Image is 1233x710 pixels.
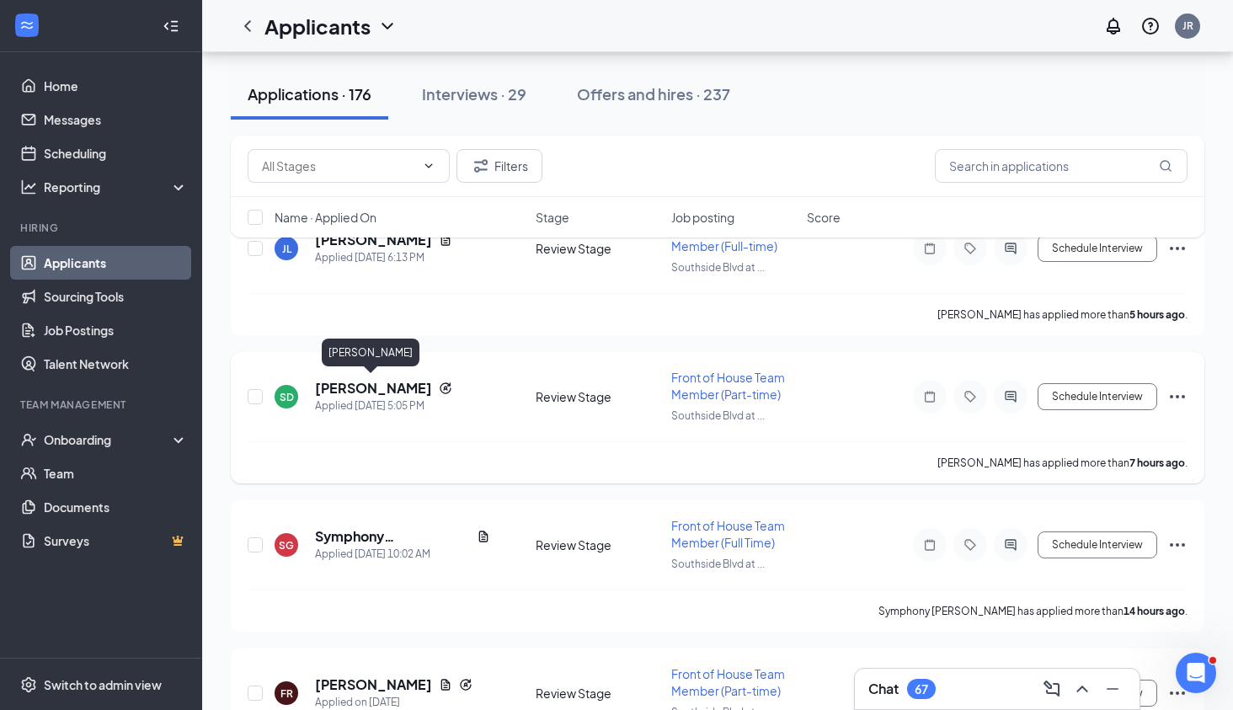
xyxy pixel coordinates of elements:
div: FR [280,686,293,701]
svg: MagnifyingGlass [1159,159,1172,173]
input: All Stages [262,157,415,175]
div: Applied [DATE] 6:13 PM [315,249,452,266]
span: Southside Blvd at ... [671,558,765,570]
svg: Note [920,390,940,403]
span: Stage [536,209,569,226]
h3: Chat [868,680,899,698]
p: [PERSON_NAME] has applied more than . [937,307,1188,322]
div: Onboarding [44,431,173,448]
span: Job posting [671,209,734,226]
svg: UserCheck [20,431,37,448]
svg: ChevronUp [1072,679,1092,699]
h5: Symphony [PERSON_NAME] [315,527,470,546]
div: SG [279,538,294,553]
a: Messages [44,103,188,136]
a: Team [44,456,188,490]
svg: Document [439,678,452,691]
svg: Note [920,538,940,552]
svg: ChevronLeft [238,16,258,36]
svg: Document [477,530,490,543]
svg: Tag [960,390,980,403]
iframe: Intercom live chat [1176,653,1216,693]
div: Reporting [44,179,189,195]
a: Home [44,69,188,103]
svg: Reapply [459,678,472,691]
div: Applied [DATE] 5:05 PM [315,398,452,414]
div: Review Stage [536,537,661,553]
b: 5 hours ago [1129,308,1185,321]
button: Filter Filters [456,149,542,183]
span: Score [807,209,841,226]
svg: Ellipses [1167,387,1188,407]
div: JR [1182,19,1193,33]
button: Minimize [1099,675,1126,702]
a: Job Postings [44,313,188,347]
span: Southside Blvd at ... [671,261,765,274]
svg: Ellipses [1167,535,1188,555]
a: Talent Network [44,347,188,381]
div: Offers and hires · 237 [577,83,730,104]
b: 7 hours ago [1129,456,1185,469]
svg: WorkstreamLogo [19,17,35,34]
svg: ChevronDown [377,16,398,36]
h5: [PERSON_NAME] [315,379,432,398]
svg: ActiveChat [1001,538,1021,552]
svg: Tag [960,538,980,552]
span: Front of House Team Member (Part-time) [671,370,785,402]
p: [PERSON_NAME] has applied more than . [937,456,1188,470]
div: Hiring [20,221,184,235]
svg: Analysis [20,179,37,195]
div: Team Management [20,398,184,412]
svg: Settings [20,676,37,693]
input: Search in applications [935,149,1188,183]
svg: QuestionInfo [1140,16,1161,36]
h1: Applicants [264,12,371,40]
svg: Reapply [439,382,452,395]
div: 67 [915,682,928,697]
div: [PERSON_NAME] [322,339,419,366]
a: Documents [44,490,188,524]
span: Front of House Team Member (Part-time) [671,666,785,698]
b: 14 hours ago [1124,605,1185,617]
span: Name · Applied On [275,209,376,226]
div: Switch to admin view [44,676,162,693]
h5: [PERSON_NAME] [315,675,432,694]
p: Symphony [PERSON_NAME] has applied more than . [878,604,1188,618]
svg: Filter [471,156,491,176]
a: Scheduling [44,136,188,170]
svg: ChevronDown [422,159,435,173]
button: Schedule Interview [1038,383,1157,410]
div: Review Stage [536,685,661,702]
a: Sourcing Tools [44,280,188,313]
svg: ActiveChat [1001,390,1021,403]
button: Schedule Interview [1038,531,1157,558]
svg: Minimize [1102,679,1123,699]
svg: ComposeMessage [1042,679,1062,699]
div: Review Stage [536,388,661,405]
svg: Notifications [1103,16,1124,36]
div: Applications · 176 [248,83,371,104]
svg: Collapse [163,18,179,35]
button: ComposeMessage [1038,675,1065,702]
a: SurveysCrown [44,524,188,558]
div: SD [280,390,294,404]
div: Interviews · 29 [422,83,526,104]
svg: Ellipses [1167,683,1188,703]
span: Southside Blvd at ... [671,409,765,422]
a: Applicants [44,246,188,280]
span: Front of House Team Member (Full Time) [671,518,785,550]
button: ChevronUp [1069,675,1096,702]
div: Applied [DATE] 10:02 AM [315,546,490,563]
